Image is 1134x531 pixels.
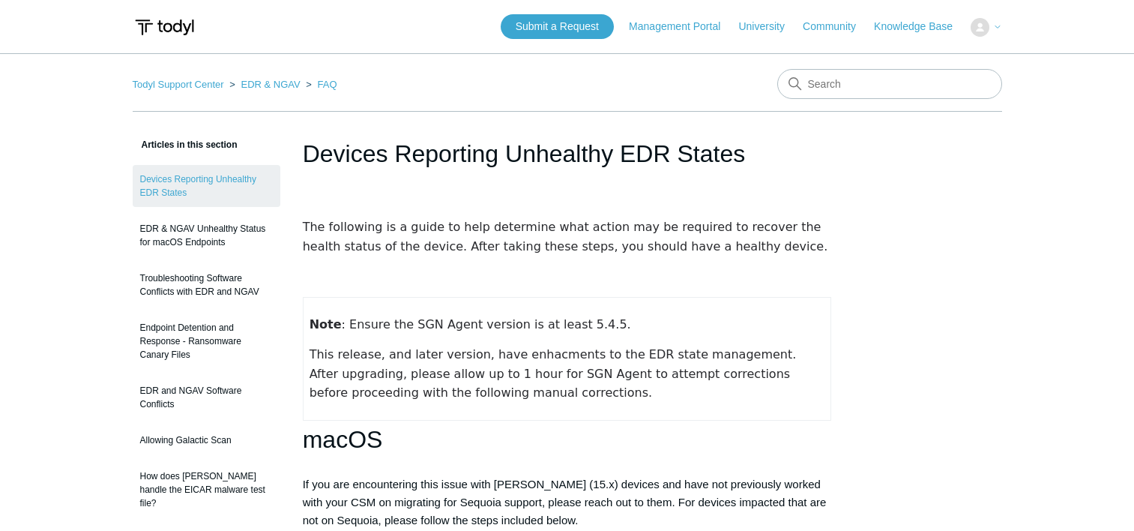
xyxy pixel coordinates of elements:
[303,136,832,172] h1: Devices Reporting Unhealthy EDR States
[629,19,735,34] a: Management Portal
[803,19,871,34] a: Community
[133,79,227,90] li: Todyl Support Center
[241,79,300,90] a: EDR & NGAV
[226,79,303,90] li: EDR & NGAV
[777,69,1002,99] input: Search
[133,139,238,150] span: Articles in this section
[874,19,968,34] a: Knowledge Base
[133,426,280,454] a: Allowing Galactic Scan
[133,462,280,517] a: How does [PERSON_NAME] handle the EICAR malware test file?
[133,13,196,41] img: Todyl Support Center Help Center home page
[501,14,614,39] a: Submit a Request
[318,79,337,90] a: FAQ
[738,19,799,34] a: University
[133,214,280,256] a: EDR & NGAV Unhealthy Status for macOS Endpoints
[310,317,631,331] span: : Ensure the SGN Agent version is at least 5.4.5.
[133,264,280,306] a: Troubleshooting Software Conflicts with EDR and NGAV
[303,475,832,529] p: If you are encountering this issue with [PERSON_NAME] (15.x) devices and have not previously work...
[303,421,832,459] h1: macOS
[303,220,828,253] span: The following is a guide to help determine what action may be required to recover the health stat...
[133,165,280,207] a: Devices Reporting Unhealthy EDR States
[133,376,280,418] a: EDR and NGAV Software Conflicts
[133,79,224,90] a: Todyl Support Center
[310,347,800,400] span: This release, and later version, have enhacments to the EDR state management. After upgrading, pl...
[303,79,337,90] li: FAQ
[133,313,280,369] a: Endpoint Detention and Response - Ransomware Canary Files
[310,317,342,331] strong: Note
